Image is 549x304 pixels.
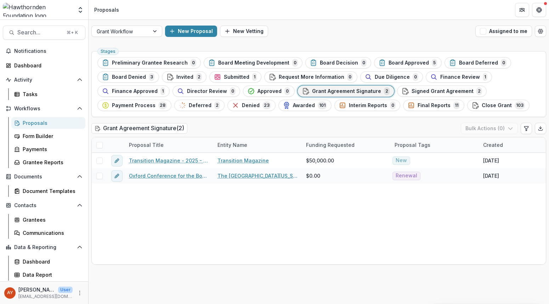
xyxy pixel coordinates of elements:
[191,59,196,67] span: 0
[14,203,74,209] span: Contacts
[397,85,487,97] button: Signed Grant Agreement2
[318,101,327,109] span: 101
[293,103,315,109] span: Awarded
[298,85,394,97] button: Grant Agreement Signature2
[390,137,479,153] div: Proposal Tags
[18,286,55,293] p: [PERSON_NAME]
[243,85,295,97] button: Approved0
[302,137,390,153] div: Funding Requested
[535,26,546,37] button: Open table manager
[23,271,80,278] div: Data Report
[14,106,74,112] span: Workflows
[284,87,290,95] span: 0
[217,172,298,179] a: The [GEOGRAPHIC_DATA][US_STATE]
[23,132,80,140] div: Form Builder
[112,60,188,66] span: Preliminary Grantee Research
[11,227,85,239] a: Communications
[252,73,257,81] span: 1
[125,141,168,149] div: Proposal Title
[440,74,480,80] span: Finance Review
[483,172,499,179] div: [DATE]
[390,141,435,149] div: Proposal Tags
[111,170,123,182] button: edit
[302,141,359,149] div: Funding Requested
[521,123,532,134] button: Edit table settings
[112,88,158,94] span: Finance Approved
[94,6,119,13] div: Proposals
[129,172,209,179] a: Oxford Conference for the Book - 2025 - 15,000
[91,5,122,15] nav: breadcrumb
[23,119,80,127] div: Proposals
[3,3,73,17] img: Hawthornden Foundation logo
[14,244,74,250] span: Data & Reporting
[501,59,506,67] span: 0
[476,87,482,95] span: 2
[426,71,492,83] button: Finance Review1
[360,71,423,83] button: Due Diligence0
[3,103,85,114] button: Open Workflows
[11,156,85,168] a: Grantee Reports
[264,71,357,83] button: Request More Information0
[23,145,80,153] div: Payments
[479,141,507,149] div: Created
[65,29,79,37] div: ⌘ + K
[75,289,84,297] button: More
[532,3,546,17] button: Get Help
[11,130,85,142] a: Form Builder
[413,73,418,81] span: 0
[312,88,381,94] span: Grant Agreement Signature
[412,88,474,94] span: Signed Grant Agreement
[165,26,217,37] button: New Proposal
[515,3,529,17] button: Partners
[125,137,213,153] div: Proposal Title
[515,101,525,109] span: 103
[475,26,532,37] button: Assigned to me
[11,214,85,226] a: Grantees
[306,157,334,164] span: $50,000.00
[453,101,460,109] span: 11
[461,123,518,134] button: Bulk Actions (0)
[18,293,73,300] p: [EMAIL_ADDRESS][DOMAIN_NAME]
[149,73,154,81] span: 3
[218,60,289,66] span: Board Meeting Development
[204,57,302,68] button: Board Meeting Development0
[459,60,498,66] span: Board Deferred
[306,172,320,179] span: $0.00
[3,45,85,57] button: Notifications
[279,74,344,80] span: Request More Information
[347,73,353,81] span: 0
[445,57,511,68] button: Board Deferred0
[14,62,80,69] div: Dashboard
[189,103,211,109] span: Deferred
[227,100,276,111] button: Denied23
[482,103,512,109] span: Close Grant
[334,100,400,111] button: Interim Reports0
[111,155,123,166] button: edit
[91,123,187,133] h2: Grant Agreement Signature ( 2 )
[7,291,13,295] div: Andreas Yuíza
[220,26,268,37] button: New Vetting
[213,141,251,149] div: Entity Name
[172,85,240,97] button: Director Review0
[213,137,302,153] div: Entity Name
[23,90,80,98] div: Tasks
[11,185,85,197] a: Document Templates
[101,49,115,54] span: Stages
[389,60,429,66] span: Board Approved
[187,88,227,94] span: Director Review
[17,29,62,36] span: Search...
[384,87,390,95] span: 2
[403,100,464,111] button: Final Reports11
[11,117,85,129] a: Proposals
[390,101,396,109] span: 0
[14,174,74,180] span: Documents
[483,157,499,164] div: [DATE]
[209,71,261,83] button: Submitted1
[3,171,85,182] button: Open Documents
[97,85,170,97] button: Finance Approved1
[23,258,80,265] div: Dashboard
[11,88,85,100] a: Tasks
[3,200,85,211] button: Open Contacts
